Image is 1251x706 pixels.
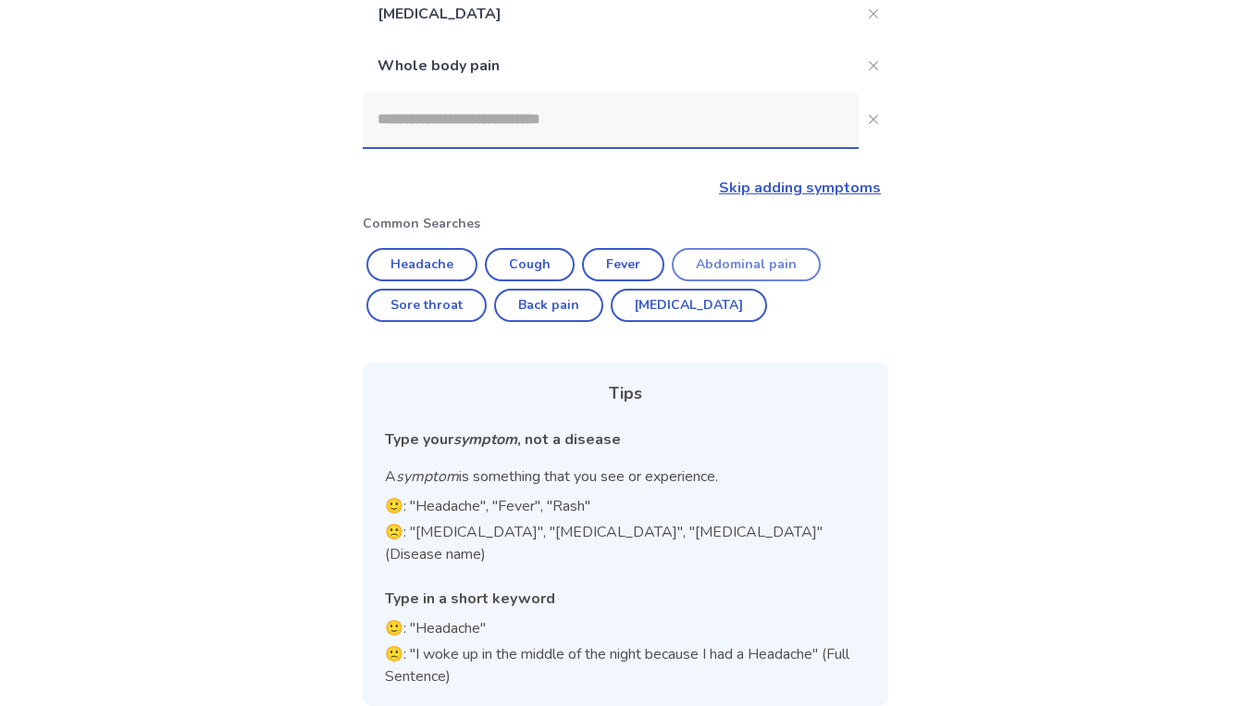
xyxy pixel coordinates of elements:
[385,617,866,639] p: 🙂: "Headache"
[719,178,881,198] a: Skip adding symptoms
[859,51,888,81] button: Close
[385,495,866,517] p: 🙂: "Headache", "Fever", "Rash"
[672,248,821,281] button: Abdominal pain
[485,248,575,281] button: Cough
[385,643,866,687] p: 🙁: "I woke up in the middle of the night because I had a Headache" (Full Sentence)
[859,105,888,134] button: Close
[385,588,866,610] div: Type in a short keyword
[385,465,866,488] p: A is something that you see or experience.
[363,92,859,147] input: Close
[396,466,459,487] i: symptom
[385,381,866,406] div: Tips
[366,289,487,322] button: Sore throat
[611,289,767,322] button: [MEDICAL_DATA]
[385,428,866,451] div: Type your , not a disease
[385,521,866,565] p: 🙁: "[MEDICAL_DATA]", "[MEDICAL_DATA]", "[MEDICAL_DATA]" (Disease name)
[363,40,859,92] p: Whole body pain
[363,214,888,233] p: Common Searches
[582,248,664,281] button: Fever
[366,248,477,281] button: Headache
[494,289,603,322] button: Back pain
[453,429,517,450] i: symptom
